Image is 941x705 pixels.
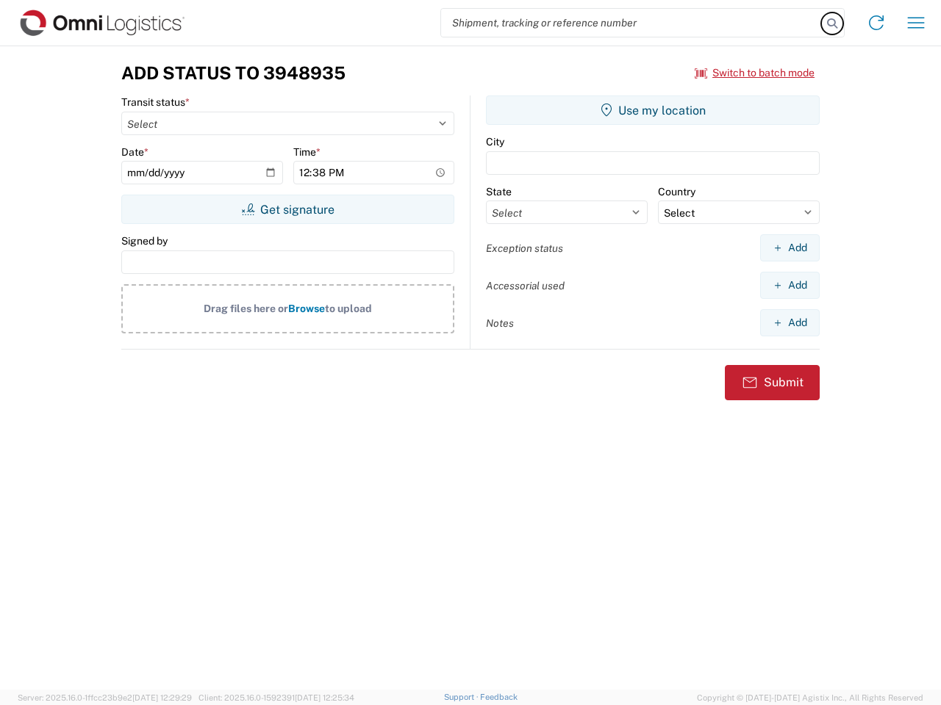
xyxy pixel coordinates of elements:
[486,242,563,255] label: Exception status
[204,303,288,314] span: Drag files here or
[293,145,321,159] label: Time
[295,693,354,702] span: [DATE] 12:25:34
[486,95,820,125] button: Use my location
[760,309,820,336] button: Add
[325,303,372,314] span: to upload
[486,135,504,148] label: City
[725,365,820,400] button: Submit
[697,691,923,704] span: Copyright © [DATE]-[DATE] Agistix Inc., All Rights Reserved
[486,279,565,292] label: Accessorial used
[132,693,192,702] span: [DATE] 12:29:29
[760,234,820,261] button: Add
[658,185,695,198] label: Country
[121,145,149,159] label: Date
[695,61,815,85] button: Switch to batch mode
[441,9,822,37] input: Shipment, tracking or reference number
[444,693,481,701] a: Support
[486,185,512,198] label: State
[198,693,354,702] span: Client: 2025.16.0-1592391
[121,234,168,247] label: Signed by
[480,693,518,701] a: Feedback
[288,303,325,314] span: Browse
[760,272,820,299] button: Add
[121,95,190,109] label: Transit status
[18,693,192,702] span: Server: 2025.16.0-1ffcc23b9e2
[121,195,454,224] button: Get signature
[486,317,514,330] label: Notes
[121,62,346,84] h3: Add Status to 3948935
